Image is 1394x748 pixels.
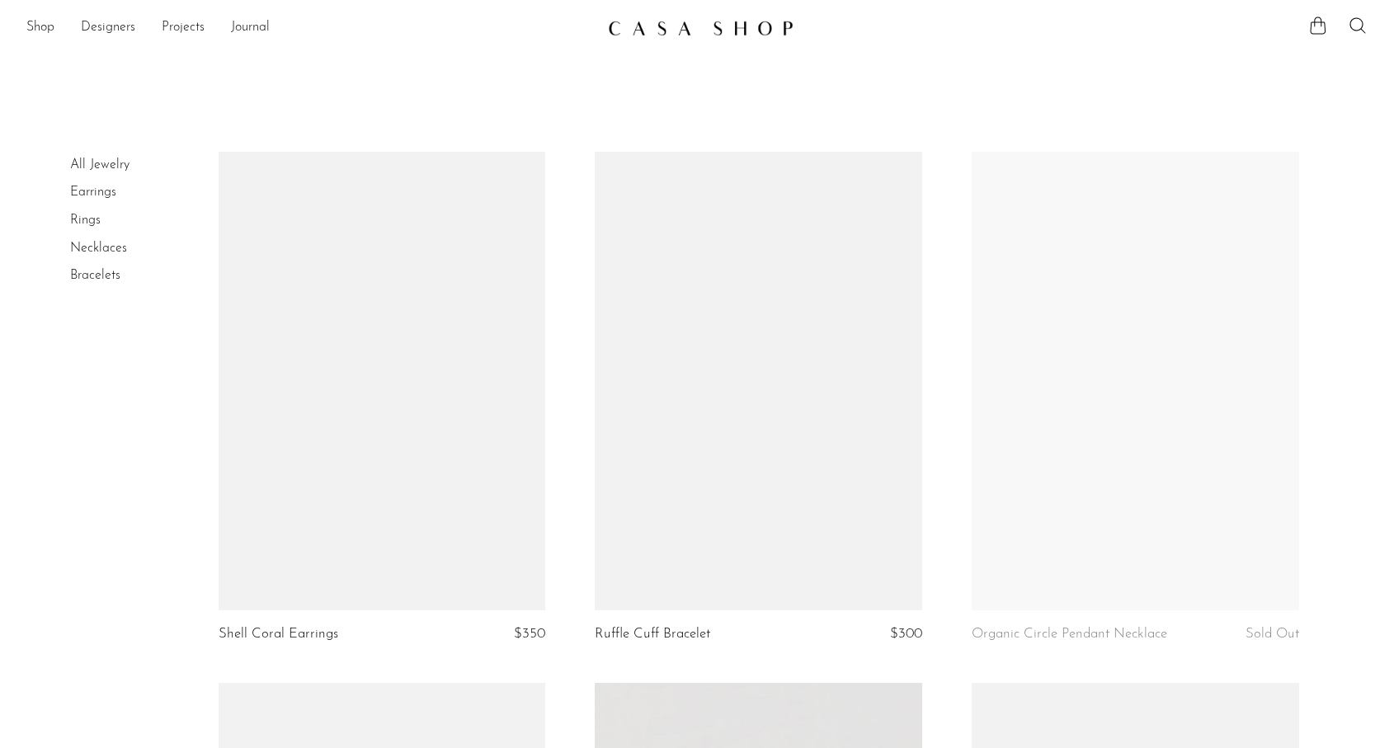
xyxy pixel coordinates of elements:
[70,269,120,282] a: Bracelets
[1246,627,1299,641] span: Sold Out
[890,627,922,641] span: $300
[81,17,135,39] a: Designers
[514,627,545,641] span: $350
[972,627,1167,642] a: Organic Circle Pendant Necklace
[595,627,710,642] a: Ruffle Cuff Bracelet
[70,186,116,199] a: Earrings
[162,17,205,39] a: Projects
[231,17,270,39] a: Journal
[219,627,338,642] a: Shell Coral Earrings
[70,158,130,172] a: All Jewelry
[26,14,595,42] nav: Desktop navigation
[70,214,101,227] a: Rings
[26,14,595,42] ul: NEW HEADER MENU
[26,17,54,39] a: Shop
[70,242,127,255] a: Necklaces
